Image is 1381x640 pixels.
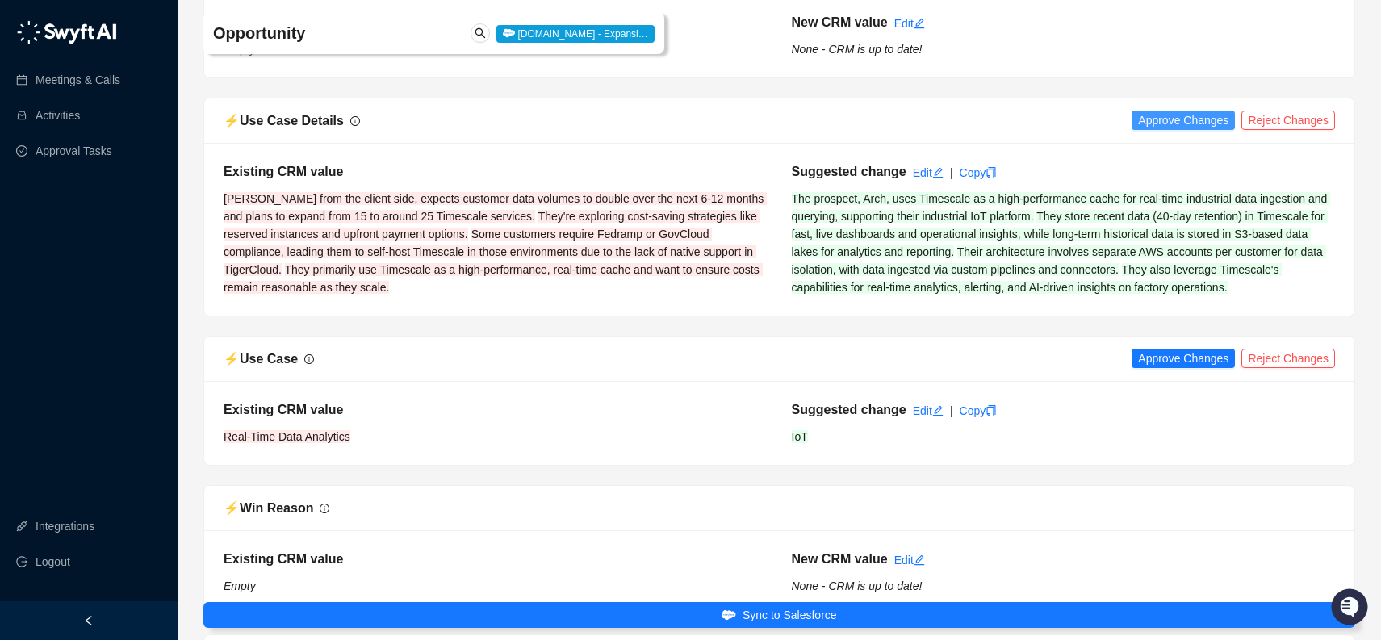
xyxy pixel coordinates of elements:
[743,606,837,624] span: Sync to Salesforce
[55,162,204,175] div: We're available if you need us!
[224,162,768,182] h5: Existing CRM value
[36,135,112,167] a: Approval Tasks
[224,263,763,294] span: They primarily use Timescale as a high-performance, real-time cache and want to ensure costs rema...
[792,579,923,592] i: None - CRM is up to date!
[224,352,298,366] span: ⚡️ Use Case
[913,404,944,417] a: Edit
[350,116,360,126] span: info-circle
[914,554,925,566] span: edit
[16,20,117,44] img: logo-05li4sbe.png
[36,546,70,578] span: Logout
[36,64,120,96] a: Meetings & Calls
[36,99,80,132] a: Activities
[894,17,925,30] a: Edit
[792,43,923,56] i: None - CRM is up to date!
[986,405,997,416] span: copy
[224,579,256,592] i: Empty
[66,220,131,249] a: 📶Status
[114,265,195,278] a: Powered byPylon
[16,228,29,241] div: 📚
[16,90,294,116] h2: How can we help?
[16,65,294,90] p: Welcome 👋
[16,556,27,567] span: logout
[950,402,953,420] div: |
[914,18,925,29] span: edit
[73,228,86,241] div: 📶
[792,192,1331,223] span: The prospect, Arch, uses Timescale as a high-performance cache for real-time industrial data inge...
[792,400,906,420] h5: Suggested change
[792,263,1283,294] span: They also leverage Timescale's capabilities for real-time analytics, alerting, and AI-driven insi...
[950,164,953,182] div: |
[16,16,48,48] img: Swyft AI
[932,167,944,178] span: edit
[792,162,906,182] h5: Suggested change
[1138,111,1228,129] span: Approve Changes
[10,220,66,249] a: 📚Docs
[1138,349,1228,367] span: Approve Changes
[1329,587,1373,630] iframe: Open customer support
[224,228,756,276] span: Some customers require Fedramp or GovCloud compliance, leading them to self-host Timescale in tho...
[224,192,767,223] span: [PERSON_NAME] from the client side, expects customer data volumes to double over the next 6-12 mo...
[16,146,45,175] img: 5124521997842_fc6d7dfcefe973c2e489_88.png
[224,210,760,241] span: They're exploring cost-saving strategies like reserved instances and upfront payment options.
[932,405,944,416] span: edit
[161,266,195,278] span: Pylon
[1241,349,1335,368] button: Reject Changes
[203,602,1355,628] button: Sync to Salesforce
[1241,111,1335,130] button: Reject Changes
[55,146,265,162] div: Start new chat
[894,554,925,567] a: Edit
[224,550,768,569] h5: Existing CRM value
[792,430,808,443] span: IoT
[792,245,1326,276] span: Their architecture involves separate AWS accounts per customer for data isolation, with data inge...
[1132,349,1235,368] button: Approve Changes
[224,43,256,56] i: Empty
[960,404,998,417] a: Copy
[475,27,486,39] span: search
[36,510,94,542] a: Integrations
[224,400,768,420] h5: Existing CRM value
[224,430,350,443] span: Real-Time Data Analytics
[274,151,294,170] button: Start new chat
[913,166,944,179] a: Edit
[1248,111,1329,129] span: Reject Changes
[83,615,94,626] span: left
[792,13,888,32] h5: New CRM value
[496,27,655,40] a: [DOMAIN_NAME] - Expansi…
[496,25,655,43] span: [DOMAIN_NAME] - Expansi…
[1248,349,1329,367] span: Reject Changes
[792,210,1328,258] span: They store recent data (40-day retention) in Timescale for fast, live dashboards and operational ...
[89,226,124,242] span: Status
[224,501,313,515] span: ⚡️ Win Reason
[32,226,60,242] span: Docs
[304,354,314,364] span: info-circle
[213,22,466,44] h4: Opportunity
[986,167,997,178] span: copy
[792,550,888,569] h5: New CRM value
[960,166,998,179] a: Copy
[1132,111,1235,130] button: Approve Changes
[224,114,344,128] span: ⚡️ Use Case Details
[320,504,329,513] span: info-circle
